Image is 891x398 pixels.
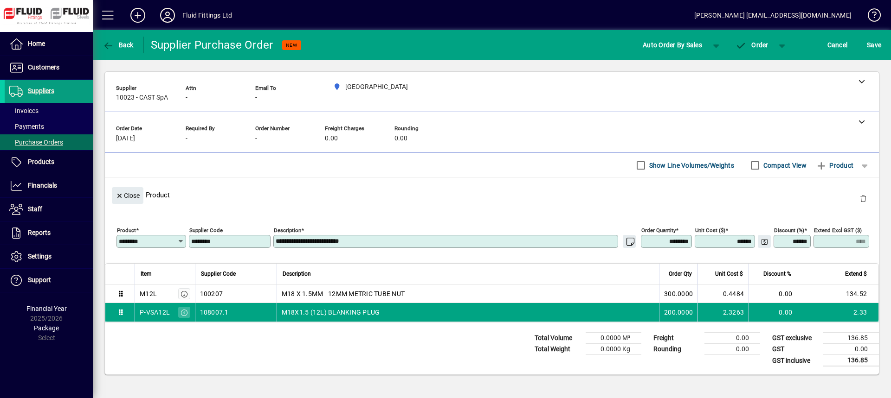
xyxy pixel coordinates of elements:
mat-label: Unit Cost ($) [695,227,725,234]
button: Back [100,37,136,53]
td: Total Weight [530,344,586,355]
td: 108007.1 [195,303,277,322]
button: Profile [153,7,182,24]
span: Staff [28,205,42,213]
span: Reports [28,229,51,236]
span: M18 X 1.5MM - 12MM METRIC TUBE NUT [282,289,405,298]
span: 10023 - CAST SpA [116,94,168,101]
span: Item [141,269,152,279]
a: Staff [5,198,93,221]
td: 0.4484 [697,284,749,303]
app-page-header-button: Delete [852,194,874,202]
td: 100207 [195,284,277,303]
button: Change Price Levels [758,235,771,248]
div: P-VSA12L [140,308,170,317]
td: 0.00 [704,333,760,344]
app-page-header-button: Back [93,37,144,53]
td: 300.0000 [659,284,697,303]
td: GST [768,344,823,355]
td: Total Volume [530,333,586,344]
span: Package [34,324,59,332]
a: Purchase Orders [5,134,93,150]
span: Suppliers [28,87,54,95]
button: Save [865,37,884,53]
button: Add [123,7,153,24]
span: Support [28,276,51,284]
span: Product [816,158,853,173]
a: Knowledge Base [861,2,879,32]
button: Delete [852,187,874,209]
button: Product [811,157,858,174]
span: - [186,135,187,142]
mat-label: Product [117,227,136,234]
td: Freight [649,333,704,344]
span: Customers [28,63,59,71]
a: Support [5,269,93,292]
td: 134.52 [797,284,878,303]
span: NEW [286,42,297,48]
label: Compact View [762,161,807,170]
a: Payments [5,119,93,134]
mat-label: Supplier Code [189,227,223,234]
span: S [867,41,871,49]
span: Extend $ [845,269,867,279]
td: Rounding [649,344,704,355]
span: Order Qty [669,269,692,279]
a: Invoices [5,103,93,119]
td: 0.0000 M³ [586,333,641,344]
span: Financial Year [26,305,67,312]
span: ave [867,38,881,52]
span: Description [283,269,311,279]
span: [DATE] [116,135,135,142]
span: Settings [28,253,52,260]
span: Financials [28,182,57,189]
button: Close [112,187,143,204]
span: Close [116,188,140,203]
a: Financials [5,174,93,197]
button: Auto Order By Sales [638,37,707,53]
span: Home [28,40,45,47]
div: [PERSON_NAME] [EMAIL_ADDRESS][DOMAIN_NAME] [694,8,852,23]
div: Supplier Purchase Order [151,38,273,52]
span: Cancel [827,38,848,52]
span: Auto Order By Sales [643,38,702,52]
span: Purchase Orders [9,139,63,146]
a: Products [5,151,93,174]
td: GST inclusive [768,355,823,366]
td: 0.00 [704,344,760,355]
mat-label: Extend excl GST ($) [814,227,862,234]
span: Unit Cost $ [715,269,743,279]
span: Payments [9,123,44,130]
span: 0.00 [394,135,407,142]
td: 0.00 [749,284,797,303]
span: - [255,135,257,142]
app-page-header-button: Close [110,191,146,199]
td: GST exclusive [768,333,823,344]
span: Back [103,41,134,49]
td: 2.3263 [697,303,749,322]
span: M18X1.5 (12L) BLANKING PLUG [282,308,380,317]
div: M12L [140,289,157,298]
td: 136.85 [823,355,879,366]
span: Supplier Code [201,269,236,279]
button: Cancel [825,37,850,53]
span: Products [28,158,54,165]
a: Reports [5,221,93,245]
td: 2.33 [797,303,878,322]
a: Home [5,32,93,56]
mat-label: Discount (%) [774,227,804,234]
span: Discount % [763,269,791,279]
label: Show Line Volumes/Weights [647,161,734,170]
td: 0.00 [823,344,879,355]
span: - [186,94,187,101]
span: - [255,94,257,101]
mat-label: Order Quantity [641,227,676,234]
span: Invoices [9,107,39,114]
td: 136.85 [823,333,879,344]
button: Order [731,37,773,53]
mat-label: Description [274,227,301,234]
a: Settings [5,245,93,268]
span: Order [736,41,768,49]
div: Product [105,178,879,212]
div: Fluid Fittings Ltd [182,8,232,23]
